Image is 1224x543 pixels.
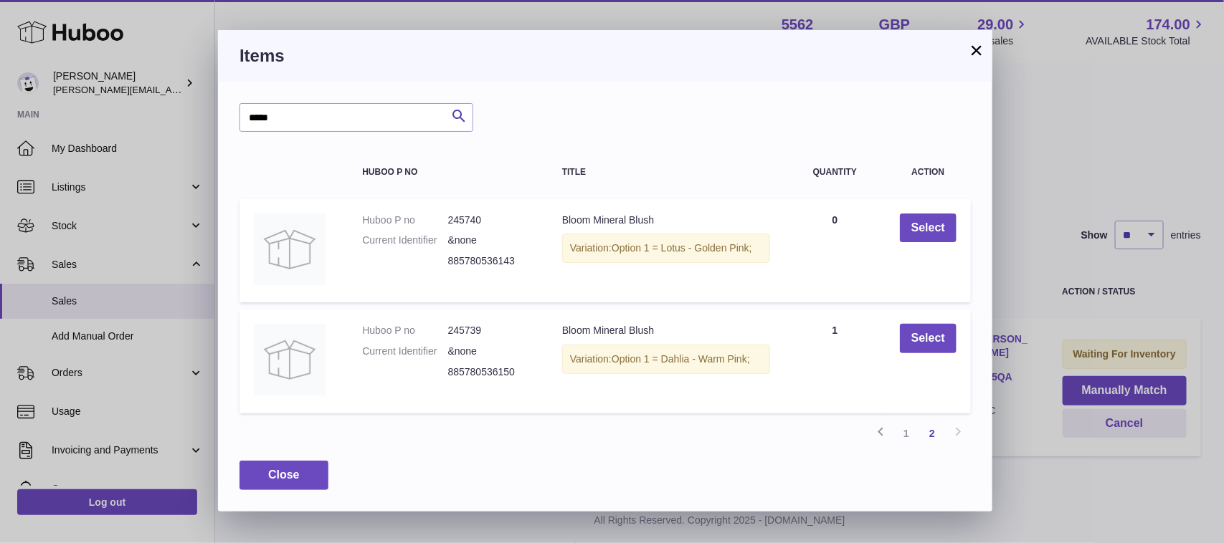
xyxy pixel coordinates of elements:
dd: 245740 [448,213,533,227]
div: Bloom Mineral Blush [562,213,770,227]
th: Title [548,153,784,191]
div: Bloom Mineral Blush [562,324,770,337]
dd: 885780536143 [448,254,533,268]
img: Bloom Mineral Blush [254,213,326,285]
dt: Current Identifier [362,234,447,247]
dd: &none [448,345,533,358]
dt: Huboo P no [362,213,447,227]
button: Select [900,213,957,243]
dd: 245739 [448,324,533,337]
a: 1 [893,421,919,446]
th: Action [886,153,971,191]
a: 2 [919,421,945,446]
span: Option 1 = Dahlia - Warm Pink; [612,353,750,365]
td: 1 [784,309,886,413]
dt: Huboo P no [362,324,447,337]
button: Select [900,324,957,353]
div: Variation: [562,234,770,263]
img: Bloom Mineral Blush [254,324,326,395]
button: × [968,42,985,59]
th: Quantity [784,153,886,191]
dt: Current Identifier [362,345,447,358]
h3: Items [239,44,971,67]
td: 0 [784,199,886,303]
th: Huboo P no [348,153,548,191]
div: Variation: [562,345,770,374]
dd: &none [448,234,533,247]
dd: 885780536150 [448,365,533,379]
span: Close [268,468,300,481]
button: Close [239,461,328,490]
span: Option 1 = Lotus - Golden Pink; [612,242,752,254]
